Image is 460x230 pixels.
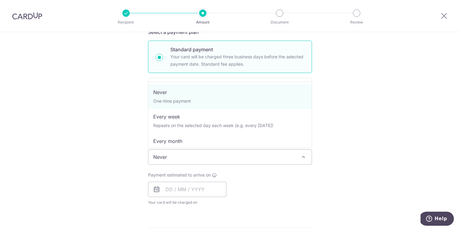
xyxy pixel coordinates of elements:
img: CardUp [12,12,42,20]
p: Review [334,19,379,25]
p: Recipient [103,19,149,25]
h5: Select a payment plan [148,28,312,36]
span: Your card will be charged on [148,199,226,206]
span: Payment estimated to arrive on [148,172,211,178]
p: Amount [180,19,225,25]
p: Every week [153,113,307,120]
input: DD / MM / YYYY [148,182,226,197]
small: One-time payment [153,98,191,104]
small: Repeats on the selected day each week (e.g. every [DATE]) [153,123,273,128]
p: Never [153,89,307,96]
p: Document [257,19,302,25]
span: Never [148,149,312,165]
iframe: Opens a widget where you can find more information [421,212,454,227]
p: Your card will be charged three business days before the selected payment date. Standard fee appl... [170,53,304,68]
span: Never [148,150,312,164]
p: Every month [153,137,307,145]
p: Standard payment [170,46,304,53]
